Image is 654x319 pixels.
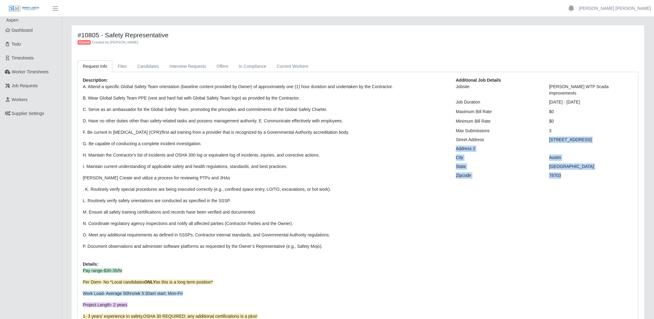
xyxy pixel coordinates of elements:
p: G. Be capable of conducting a complete incident investigation. [83,141,447,147]
div: Max Submissions [451,128,544,134]
p: O. Meet any additional requirements as defined in SSSPs, Contractor internal standards, and Gover... [83,232,447,238]
span: Project Length- 2 years [83,302,127,307]
b: Description: [83,78,108,83]
span: Timesheets [12,55,34,60]
span: Supplier Settings [12,111,44,116]
b: Additional Job Details [456,78,501,83]
p: N. Coordinate regulatory agency inspections and notify all affected parties (Contractor Parties a... [83,220,447,227]
div: 78703 [544,172,638,179]
span: Job Requests [12,83,38,88]
span: Workers [12,97,28,102]
h4: #10805 - Safety Representative [78,31,496,39]
p: L. Routinely verify safety orientations are conducted as specified in the SSSP. [83,198,447,204]
span: Worker Timesheets [12,69,49,74]
div: 3 [544,128,638,134]
span: Per Diem- No *Local candidates as this is a long term position* [83,280,213,284]
a: [PERSON_NAME] [PERSON_NAME] [579,5,651,12]
a: Interview Requests [164,60,211,72]
p: P. Document observations and administer software platforms as requested by the Owner’s Representa... [83,243,447,250]
span: Created by [PERSON_NAME] [92,40,138,44]
a: Request Info [78,60,112,72]
span: 1- 3 years’ experience in safety, [83,314,143,319]
a: Current Workers [271,60,313,72]
div: Street Address [451,137,544,143]
div: Address 2 [451,145,544,152]
p: A. Attend a specific Global Safety Team orientation (baseline content provided by Owner) of appro... [83,84,447,90]
div: State [451,163,544,170]
a: Candidates [132,60,164,72]
span: Todo [12,42,21,47]
span: OSHA 30 REQUIRED; any additional certifications is a plus! [83,314,257,319]
div: [PERSON_NAME] WTP Scada Improvements [544,84,638,96]
a: Files [112,60,132,72]
span: Pay range-$30-35/hr [83,268,122,273]
img: SLM Logo [9,5,39,12]
b: Details: [83,262,98,267]
div: Job Duration [451,99,544,105]
div: [GEOGRAPHIC_DATA] [544,163,638,170]
div: Austin [544,154,638,161]
p: B. Wear Global Safety Team PPE (vest and hard hat with Global Safety Team logo) as provided by th... [83,95,447,101]
div: Minimum Bill Rate [451,118,544,125]
div: [DATE] - [DATE] [544,99,638,105]
div: Zipcode [451,172,544,179]
div: $0 [544,108,638,115]
a: In Compliance [234,60,272,72]
span: Closed [78,40,91,45]
span: Aspen [6,18,18,22]
strong: ONLY [144,280,156,284]
a: Offers [211,60,234,72]
div: Maximum Bill Rate [451,108,544,115]
div: [STREET_ADDRESS] [544,137,638,143]
p: D. Have no other duties other than safety-related tasks and possess management authority. E. Comm... [83,118,447,124]
p: C. Serve as an ambassador for the Global Safety Team, promoting the principles and commitments of... [83,106,447,113]
p: I. Maintain current understanding of applicable safety and health regulations, standards, and bes... [83,163,447,170]
div: Jobsite [451,84,544,96]
p: [PERSON_NAME] Create and utilize a process for reviewing PTPs and JHAs [83,175,447,181]
p: . K. Routinely verify special procedures are being executed correctly (e.g., confined space entry... [83,186,447,193]
span: Work Load- Average 50hrs/wk 5:30am start; Mon-Fri [83,291,183,296]
p: F. Be current in [MEDICAL_DATA] (CPR)/first aid training from a provider that is recognized by a ... [83,129,447,136]
span: Dashboard [12,28,33,33]
p: M. Ensure all safety training certifications and records have been verified and documented. [83,209,447,215]
div: City [451,154,544,161]
p: H. Maintain the Contractor's list of incidents and OSHA 300 log or equivalent log of incidents, i... [83,152,447,158]
div: $0 [544,118,638,125]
